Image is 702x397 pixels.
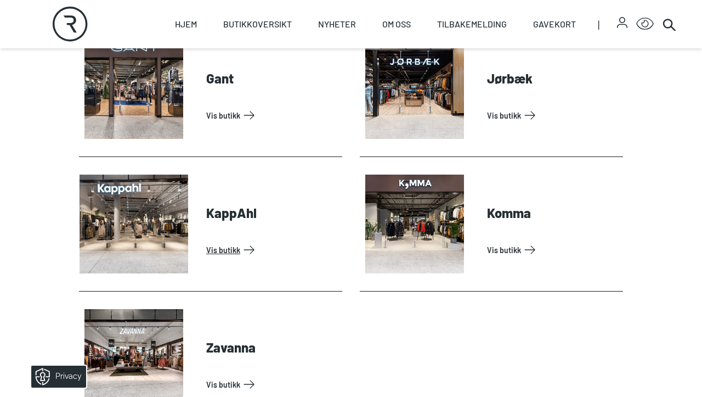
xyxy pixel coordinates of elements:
button: Open Accessibility Menu [636,15,654,33]
a: Vis Butikk: KappAhl [206,241,338,259]
a: Vis Butikk: Jørbæk [487,107,619,124]
iframe: Manage Preferences [11,362,100,392]
a: Vis Butikk: Zavanna [206,376,338,393]
a: Vis Butikk: Komma [487,241,619,259]
a: Vis Butikk: Gant [206,107,338,124]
